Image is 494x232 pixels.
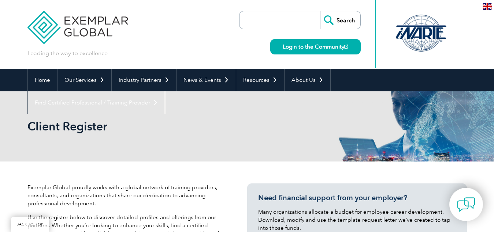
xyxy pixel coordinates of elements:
img: en [483,3,492,10]
a: Home [28,69,57,91]
input: Search [320,11,360,29]
img: contact-chat.png [457,195,475,214]
a: About Us [285,69,330,91]
h3: Need financial support from your employer? [258,193,456,202]
a: Resources [236,69,284,91]
img: open_square.png [344,45,348,49]
h2: Client Register [27,121,335,132]
p: Leading the way to excellence [27,49,108,57]
a: News & Events [177,69,236,91]
a: Find Certified Professional / Training Provider [28,91,165,114]
a: Industry Partners [112,69,176,91]
a: Our Services [57,69,111,91]
a: Login to the Community [270,39,361,54]
p: Many organizations allocate a budget for employee career development. Download, modify and use th... [258,208,456,232]
p: Exemplar Global proudly works with a global network of training providers, consultants, and organ... [27,183,225,208]
a: BACK TO TOP [11,217,49,232]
